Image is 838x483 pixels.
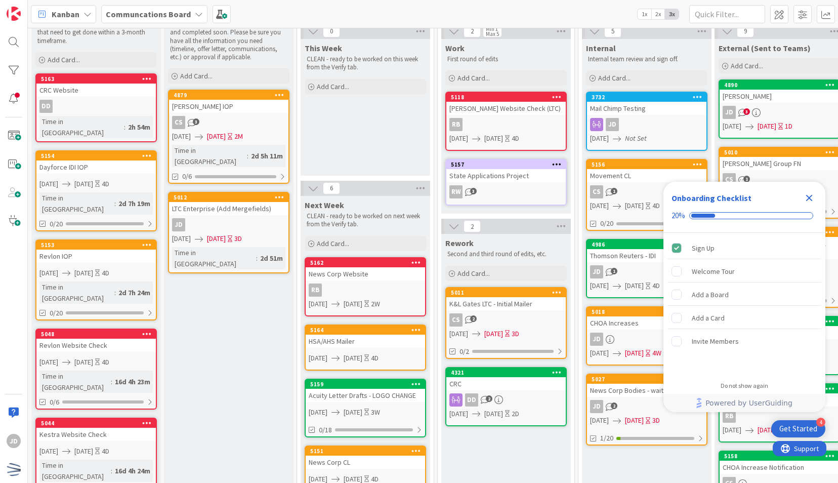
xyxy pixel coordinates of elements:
[309,284,322,297] div: RB
[587,316,706,330] div: CHOA Increases
[592,241,706,248] div: 4986
[587,160,706,169] div: 5156
[306,326,425,348] div: 5164HSA/AHS Mailer
[600,218,613,229] span: 0/20
[692,312,725,324] div: Add a Card
[446,93,566,102] div: 5118
[305,200,344,210] span: Next Week
[446,185,566,198] div: RW
[36,100,156,113] div: DD
[344,407,362,418] span: [DATE]
[587,102,706,115] div: Mail Chimp Testing
[317,82,349,91] span: Add Card...
[317,239,349,248] span: Add Card...
[180,71,213,80] span: Add Card...
[446,93,566,115] div: 5118[PERSON_NAME] Website Check (LTC)
[449,409,468,419] span: [DATE]
[689,5,765,23] input: Quick Filter...
[309,299,327,309] span: [DATE]
[586,92,707,151] a: 3732Mail Chimp TestingJD[DATE]Not Set
[587,265,706,278] div: JD
[371,299,380,309] div: 2W
[35,73,157,142] a: 5163CRC WebsiteDDTime in [GEOGRAPHIC_DATA]:2h 54m
[446,160,566,169] div: 5157
[344,299,362,309] span: [DATE]
[449,118,463,131] div: RB
[587,307,706,330] div: 5018CHOA Increases
[667,307,821,329] div: Add a Card is incomplete.
[721,382,768,390] div: Do not show again
[306,258,425,267] div: 5162
[306,380,425,402] div: 5159Acuity Letter Drafts - LOGO CHANGE
[446,377,566,390] div: CRC
[672,211,685,220] div: 20%
[172,233,191,244] span: [DATE]
[586,43,616,53] span: Internal
[590,348,609,358] span: [DATE]
[36,151,156,160] div: 5154
[169,202,288,215] div: LTC Enterprise (Add Mergefields)
[446,160,566,182] div: 5157State Applications Project
[39,281,114,304] div: Time in [GEOGRAPHIC_DATA]
[41,331,156,338] div: 5048
[169,100,288,113] div: [PERSON_NAME] IOP
[652,200,660,211] div: 4D
[663,233,825,375] div: Checklist items
[587,307,706,316] div: 5018
[306,456,425,469] div: News Corp CL
[309,407,327,418] span: [DATE]
[36,330,156,339] div: 5048
[592,94,706,101] div: 3732
[305,379,426,437] a: 5159Acuity Letter Drafts - LOGO CHANGE[DATE][DATE]3W0/18
[234,233,242,244] div: 3D
[723,121,741,132] span: [DATE]
[590,185,603,198] div: CS
[586,306,707,366] a: 5018CHOA IncreasesJD[DATE][DATE]4W
[106,9,191,19] b: Communcations Board
[672,211,817,220] div: Checklist progress: 20%
[446,118,566,131] div: RB
[39,100,53,113] div: DD
[625,415,644,426] span: [DATE]
[586,239,707,298] a: 4986Thomson Reuters - IDIJD[DATE][DATE]4D
[470,315,477,322] span: 2
[652,280,660,291] div: 4D
[451,289,566,296] div: 5011
[309,353,327,364] span: [DATE]
[590,280,609,291] span: [DATE]
[590,200,609,211] span: [DATE]
[587,169,706,182] div: Movement CL
[174,194,288,201] div: 5012
[50,308,63,318] span: 0/20
[36,160,156,174] div: Dayforce IDI IOP
[587,375,706,384] div: 5027
[723,106,736,119] div: JD
[305,257,426,316] a: 5162News Corp WebsiteRB[DATE][DATE]2W
[41,75,156,83] div: 5163
[39,460,111,482] div: Time in [GEOGRAPHIC_DATA]
[588,55,705,63] p: Internal team review and sign off.
[667,330,821,352] div: Invite Members is incomplete.
[449,329,468,339] span: [DATE]
[172,131,191,142] span: [DATE]
[816,418,825,427] div: 4
[172,218,185,231] div: JD
[449,313,463,327] div: CS
[371,407,380,418] div: 3W
[37,20,155,45] p: DIRTY - Backlog of tasks and assignments that need to get done within a 3-month timeframe.
[484,329,503,339] span: [DATE]
[36,240,156,250] div: 5153
[587,240,706,262] div: 4986Thomson Reuters - IDI
[169,193,288,202] div: 5012
[457,73,490,83] span: Add Card...
[256,253,258,264] span: :
[445,92,567,151] a: 5118[PERSON_NAME] Website Check (LTC)RB[DATE][DATE]4D
[48,55,80,64] span: Add Card...
[36,339,156,352] div: Revlon Website Check
[306,447,425,456] div: 5151
[39,116,124,138] div: Time in [GEOGRAPHIC_DATA]
[445,159,567,206] a: 5157State Applications ProjectRW
[758,425,776,435] span: [DATE]
[172,145,247,167] div: Time in [GEOGRAPHIC_DATA]
[590,133,609,144] span: [DATE]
